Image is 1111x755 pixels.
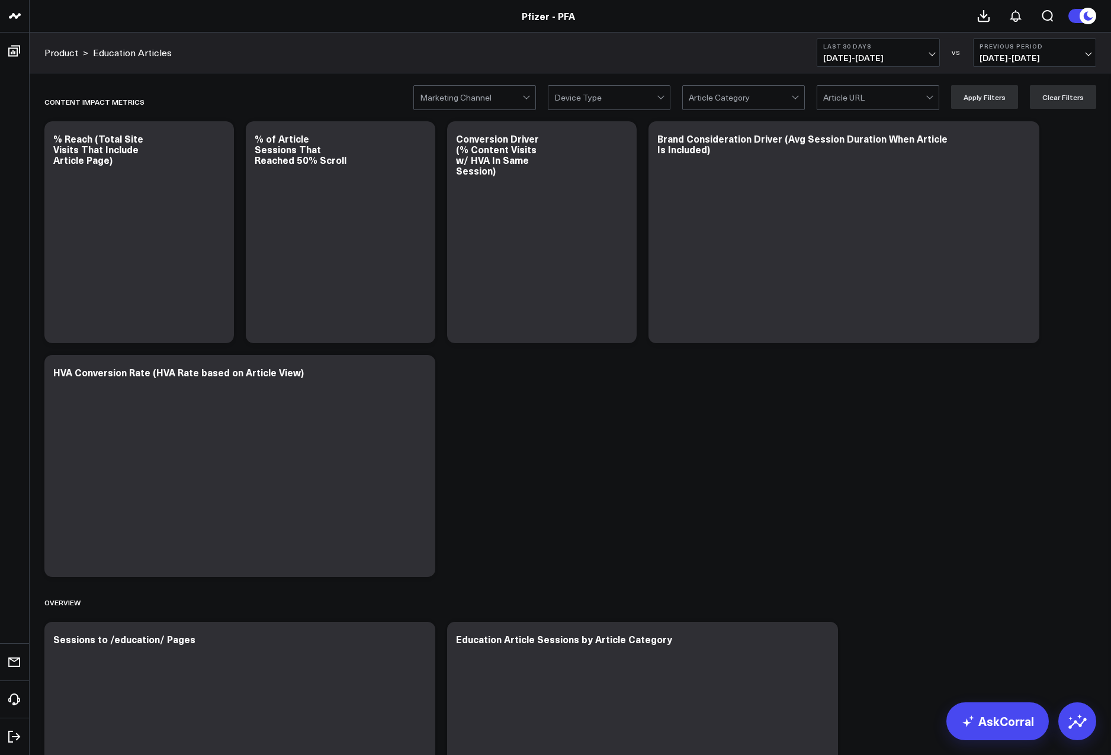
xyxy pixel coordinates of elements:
[946,702,1049,740] a: AskCorral
[817,38,940,67] button: Last 30 Days[DATE]-[DATE]
[53,366,304,379] div: HVA Conversion Rate (HVA Rate based on Article View)
[255,132,346,166] div: % of Article Sessions That Reached 50% Scroll
[951,85,1018,109] button: Apply Filters
[44,589,81,616] div: Overview
[93,46,172,59] a: Education Articles
[456,633,672,646] div: Education Article Sessions by Article Category
[53,633,195,646] div: Sessions to /education/ Pages
[946,49,967,56] div: VS
[973,38,1096,67] button: Previous Period[DATE]-[DATE]
[44,88,145,115] div: Content Impact Metrics
[980,43,1090,50] b: Previous Period
[823,43,933,50] b: Last 30 Days
[44,46,78,59] a: Product
[53,132,143,166] div: % Reach (Total Site Visits That Include Article Page)
[44,46,88,59] div: >
[522,9,575,22] a: Pfizer - PFA
[456,132,539,177] div: Conversion Driver (% Content Visits w/ HVA In Same Session)
[823,53,933,63] span: [DATE] - [DATE]
[657,132,948,156] div: Brand Consideration Driver (Avg Session Duration When Article Is Included)
[980,53,1090,63] span: [DATE] - [DATE]
[1030,85,1096,109] button: Clear Filters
